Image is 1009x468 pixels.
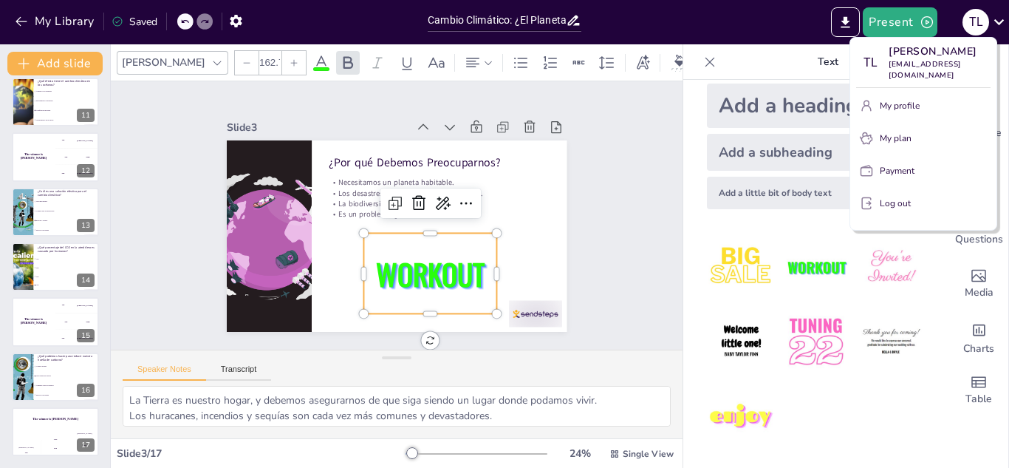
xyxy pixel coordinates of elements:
[856,94,991,118] button: My profile
[880,132,911,145] p: My plan
[856,159,991,183] button: Payment
[880,197,911,210] p: Log out
[880,164,914,177] p: Payment
[856,126,991,150] button: My plan
[889,44,991,59] p: [PERSON_NAME]
[856,50,883,76] div: T L
[880,99,920,112] p: My profile
[889,59,991,81] p: [EMAIL_ADDRESS][DOMAIN_NAME]
[856,191,991,215] button: Log out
